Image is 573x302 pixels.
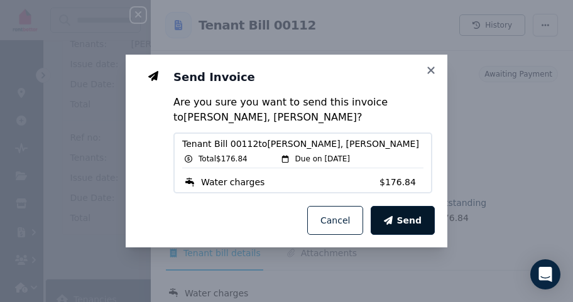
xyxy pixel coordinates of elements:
[530,259,560,289] div: Open Intercom Messenger
[379,176,423,188] span: $176.84
[396,214,422,227] span: Send
[199,154,248,164] span: Total $176.84
[173,70,432,85] h3: Send Invoice
[201,176,265,188] span: Water charges
[182,138,423,150] span: Tenant Bill 00112 to [PERSON_NAME], [PERSON_NAME]
[307,206,363,235] button: Cancel
[371,206,435,235] button: Send
[295,154,350,164] span: Due on [DATE]
[173,95,432,125] p: Are you sure you want to send this invoice to [PERSON_NAME], [PERSON_NAME] ?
